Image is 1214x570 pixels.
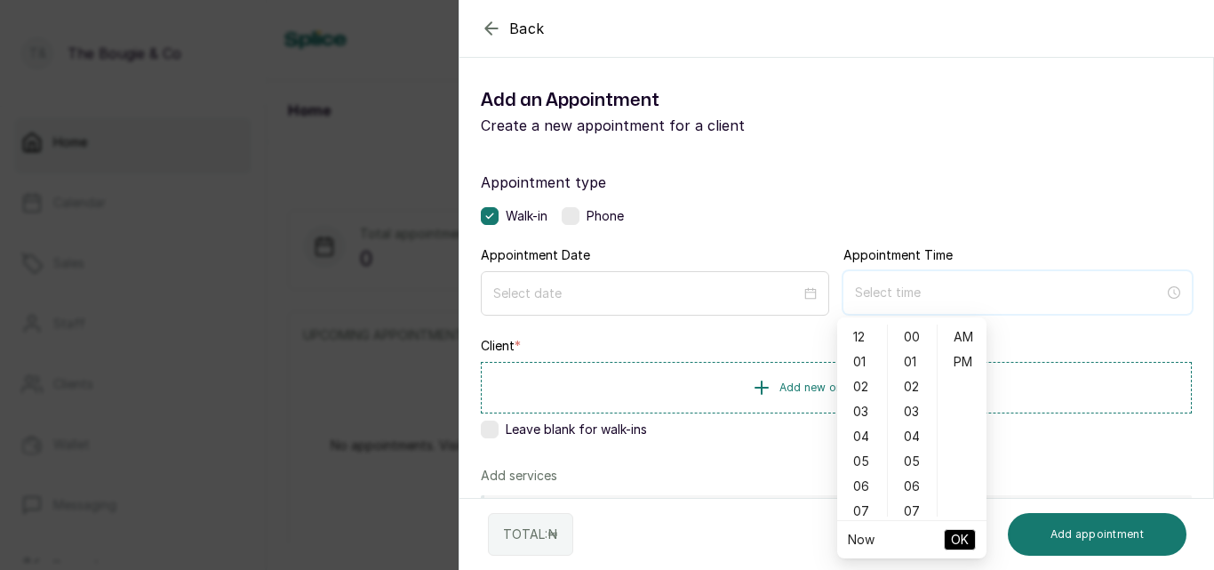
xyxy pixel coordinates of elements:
[891,449,934,474] div: 05
[855,283,1164,302] input: Select time
[841,349,883,374] div: 01
[481,362,1192,413] button: Add new or select existing
[891,499,934,524] div: 07
[891,325,934,349] div: 00
[944,529,976,550] button: OK
[481,18,545,39] button: Back
[481,246,590,264] label: Appointment Date
[891,399,934,424] div: 03
[843,246,953,264] label: Appointment Time
[891,374,934,399] div: 02
[587,207,624,225] span: Phone
[481,172,1192,193] label: Appointment type
[841,374,883,399] div: 02
[841,449,883,474] div: 05
[891,349,934,374] div: 01
[848,532,875,547] a: Now
[493,284,801,303] input: Select date
[941,349,984,374] div: PM
[841,325,883,349] div: 12
[841,474,883,499] div: 06
[509,18,545,39] span: Back
[941,325,984,349] div: AM
[841,424,883,449] div: 04
[841,499,883,524] div: 07
[506,421,647,438] span: Leave blank for walk-ins
[481,86,836,115] h1: Add an Appointment
[481,467,557,485] p: Add services
[891,474,934,499] div: 06
[481,337,521,355] label: Client
[1008,513,1187,556] button: Add appointment
[891,424,934,449] div: 04
[481,115,836,136] p: Create a new appointment for a client
[503,526,558,543] p: TOTAL: ₦
[506,207,547,225] span: Walk-in
[841,399,883,424] div: 03
[779,381,922,395] span: Add new or select existing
